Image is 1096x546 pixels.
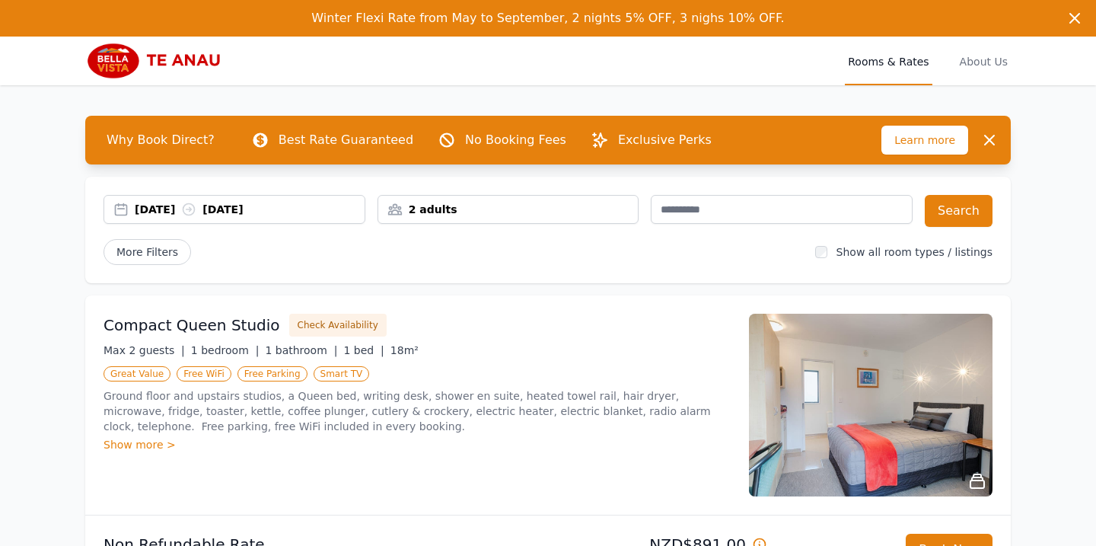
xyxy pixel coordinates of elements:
span: 1 bed | [343,344,384,356]
h3: Compact Queen Studio [104,315,280,336]
button: Check Availability [289,314,387,337]
span: 1 bedroom | [191,344,260,356]
span: 1 bathroom | [265,344,337,356]
label: Show all room types / listings [836,246,992,258]
span: Free Parking [237,366,307,382]
p: No Booking Fees [465,131,566,149]
span: Learn more [881,126,968,155]
span: Max 2 guests | [104,344,185,356]
div: 2 adults [378,202,639,217]
span: Free WiFi [177,366,231,382]
span: More Filters [104,239,191,265]
div: Show more > [104,437,731,452]
span: Why Book Direct? [94,125,227,155]
span: 18m² [390,344,419,356]
img: Bella Vista Te Anau [85,43,231,79]
button: Search [925,195,992,227]
div: [DATE] [DATE] [135,202,365,217]
span: Winter Flexi Rate from May to September, 2 nights 5% OFF, 3 nighs 10% OFF. [311,11,784,25]
p: Exclusive Perks [618,131,712,149]
span: Great Value [104,366,170,382]
p: Ground floor and upstairs studios, a Queen bed, writing desk, shower en suite, heated towel rail,... [104,388,731,434]
a: Rooms & Rates [845,37,932,85]
a: About Us [957,37,1011,85]
p: Best Rate Guaranteed [279,131,413,149]
span: Smart TV [314,366,370,382]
